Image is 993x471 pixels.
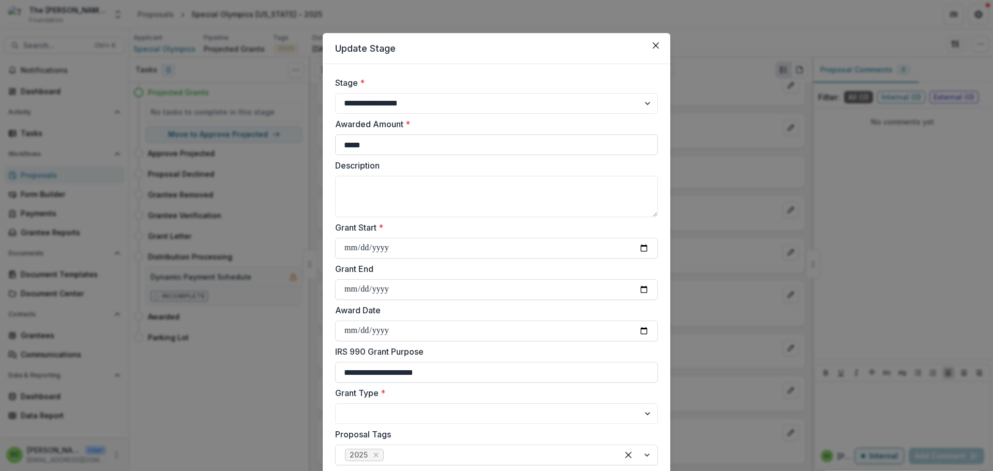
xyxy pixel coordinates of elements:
header: Update Stage [323,33,670,64]
label: Description [335,159,652,172]
label: Stage [335,77,652,89]
span: 2025 [350,451,368,460]
label: IRS 990 Grant Purpose [335,345,652,358]
label: Grant Type [335,387,652,399]
label: Award Date [335,304,652,316]
label: Grant Start [335,221,652,234]
button: Close [648,37,664,54]
label: Awarded Amount [335,118,652,130]
label: Proposal Tags [335,428,652,440]
label: Grant End [335,263,652,275]
div: Remove 2025 [371,450,381,460]
div: Clear selected options [620,447,637,463]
